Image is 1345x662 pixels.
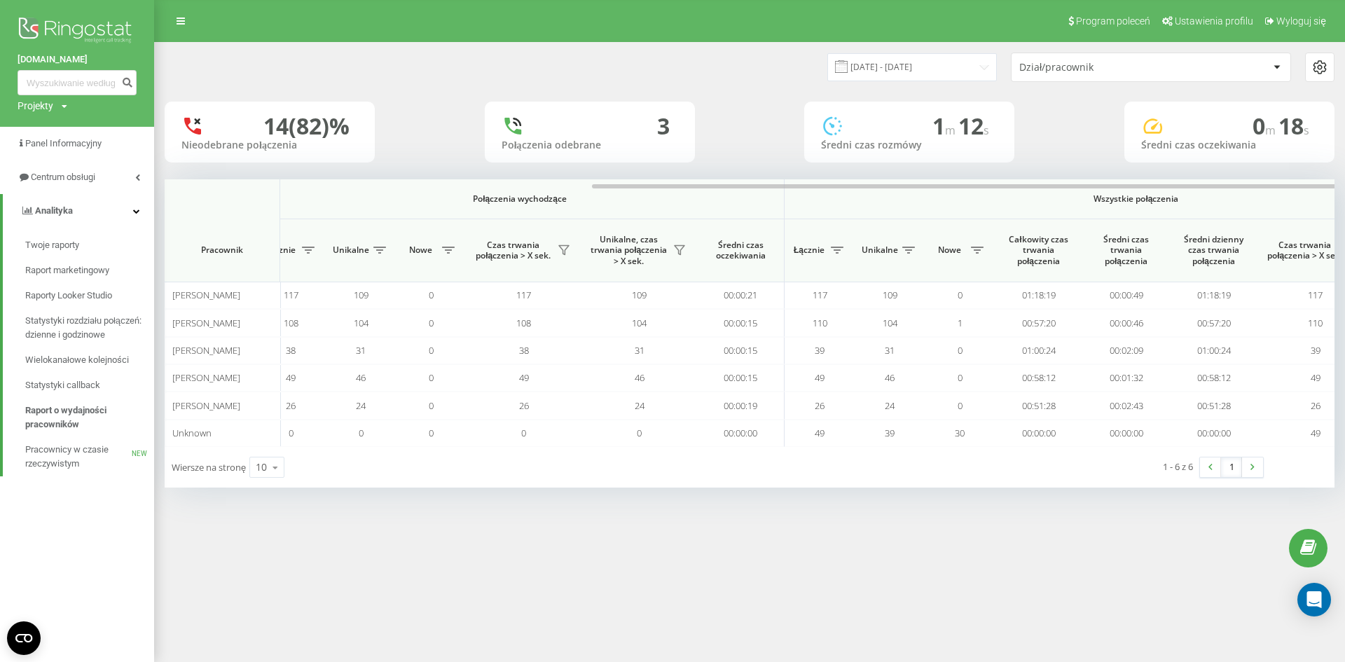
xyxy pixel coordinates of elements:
td: 00:00:15 [697,337,785,364]
span: 0 [637,427,642,439]
span: 0 [429,399,434,412]
span: 46 [635,371,644,384]
span: 0 [359,427,364,439]
td: 00:00:00 [1082,420,1170,447]
span: Nowe [403,244,438,256]
span: Ustawienia profilu [1175,15,1253,27]
span: 117 [813,289,827,301]
div: 1 - 6 z 6 [1163,460,1193,474]
td: 01:00:24 [1170,337,1257,364]
span: Łącznie [263,244,298,256]
span: 117 [284,289,298,301]
td: 00:00:19 [697,392,785,419]
span: 24 [885,399,895,412]
span: 117 [1308,289,1323,301]
td: 00:00:15 [697,309,785,336]
span: Czas trwania połączenia > X sek. [473,240,553,261]
span: Całkowity czas trwania połączenia [1005,234,1072,267]
td: 00:58:12 [1170,364,1257,392]
span: 0 [429,371,434,384]
a: Pracownicy w czasie rzeczywistymNEW [25,437,154,476]
span: 0 [429,317,434,329]
div: 14 (82)% [263,113,350,139]
span: 49 [286,371,296,384]
span: Wyloguj się [1276,15,1326,27]
span: 104 [883,317,897,329]
span: Analityka [35,205,73,216]
div: Średni czas rozmówy [821,139,998,151]
a: Raport marketingowy [25,258,154,283]
span: Łącznie [792,244,827,256]
img: Ringostat logo [18,14,137,49]
div: Nieodebrane połączenia [181,139,358,151]
a: [DOMAIN_NAME] [18,53,137,67]
span: 110 [1308,317,1323,329]
span: 31 [356,344,366,357]
span: Unikalne [333,244,369,256]
span: 108 [516,317,531,329]
a: Wielokanałowe kolejności [25,347,154,373]
span: 109 [883,289,897,301]
span: Średni czas trwania połączenia [1093,234,1159,267]
td: 00:00:00 [1170,420,1257,447]
span: 24 [356,399,366,412]
span: 46 [356,371,366,384]
span: 104 [354,317,368,329]
span: 49 [815,371,825,384]
span: Raport marketingowy [25,263,109,277]
td: 00:02:43 [1082,392,1170,419]
td: 00:00:15 [697,364,785,392]
span: [PERSON_NAME] [172,399,240,412]
span: 31 [635,344,644,357]
span: Statystyki callback [25,378,100,392]
span: 46 [885,371,895,384]
span: 0 [429,427,434,439]
td: 00:51:28 [1170,392,1257,419]
span: m [945,123,958,138]
span: Raporty Looker Studio [25,289,112,303]
a: Twoje raporty [25,233,154,258]
span: 108 [284,317,298,329]
a: Analityka [3,194,154,228]
span: 0 [429,344,434,357]
span: Wiersze na stronę [172,461,246,474]
td: 00:00:00 [995,420,1082,447]
td: 00:01:32 [1082,364,1170,392]
span: Średni czas oczekiwania [708,240,773,261]
span: 26 [1311,399,1320,412]
span: Centrum obsługi [31,172,95,182]
span: 117 [516,289,531,301]
td: 00:00:00 [697,420,785,447]
td: 00:02:09 [1082,337,1170,364]
span: 12 [958,111,989,141]
span: Czas trwania połączenia > X sek. [1264,240,1345,261]
span: [PERSON_NAME] [172,289,240,301]
span: Pracownik [177,244,268,256]
div: 3 [657,113,670,139]
span: 49 [1311,371,1320,384]
span: 39 [885,427,895,439]
span: 0 [1253,111,1278,141]
span: [PERSON_NAME] [172,344,240,357]
a: 1 [1221,457,1242,477]
span: 0 [958,289,963,301]
span: 49 [1311,427,1320,439]
span: 0 [521,427,526,439]
span: 24 [635,399,644,412]
span: Panel Informacyjny [25,138,102,149]
span: 110 [813,317,827,329]
td: 00:51:28 [995,392,1082,419]
button: Open CMP widget [7,621,41,655]
a: Statystyki callback [25,373,154,398]
span: Unikalne, czas trwania połączenia > X sek. [588,234,669,267]
span: 31 [885,344,895,357]
span: 39 [815,344,825,357]
span: 0 [429,289,434,301]
span: 49 [815,427,825,439]
span: Statystyki rozdziału połączeń: dzienne i godzinowe [25,314,147,342]
span: 1 [932,111,958,141]
div: Średni czas oczekiwania [1141,139,1318,151]
td: 00:00:49 [1082,282,1170,309]
td: 00:57:20 [1170,309,1257,336]
a: Statystyki rozdziału połączeń: dzienne i godzinowe [25,308,154,347]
